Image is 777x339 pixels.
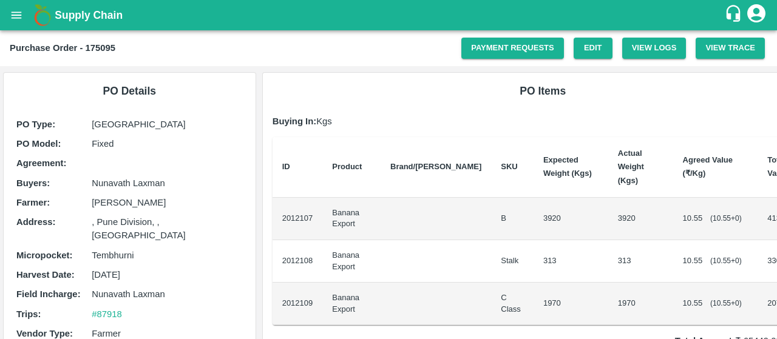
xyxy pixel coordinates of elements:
[16,178,50,188] b: Buyers :
[390,162,481,171] b: Brand/[PERSON_NAME]
[92,176,242,190] p: Nunavath Laxman
[2,1,30,29] button: open drawer
[501,162,517,171] b: SKU
[55,9,123,21] b: Supply Chain
[92,287,242,301] p: Nunavath Laxman
[10,43,115,53] b: Purchase Order - 175095
[92,309,122,319] a: #87918
[322,240,381,283] td: Banana Export
[30,3,55,27] img: logo
[491,240,534,283] td: Stalk
[696,38,765,59] button: View Trace
[13,82,246,99] h6: PO Details
[491,283,534,325] td: C Class
[322,198,381,240] td: Banana Export
[16,329,73,338] b: Vendor Type :
[16,289,81,299] b: Field Incharge :
[16,270,75,280] b: Harvest Date :
[622,38,687,59] button: View Logs
[273,240,323,283] td: 2012108
[534,198,608,240] td: 3920
[282,162,290,171] b: ID
[16,309,41,319] b: Trips :
[322,283,381,325] td: Banana Export
[16,217,55,227] b: Address :
[273,116,317,126] b: Buying In:
[16,250,72,260] b: Micropocket :
[710,299,742,307] span: ( 10.55 + 0 )
[491,198,534,240] td: B
[16,119,55,129] b: PO Type :
[92,249,242,262] p: Tembhurni
[543,155,592,178] b: Expected Weight (Kgs)
[92,215,242,243] p: , Pune Division, , [GEOGRAPHIC_DATA]
[574,38,612,59] a: Edit
[683,256,703,265] span: 10.55
[608,240,673,283] td: 313
[461,38,564,59] a: Payment Requests
[745,2,767,28] div: account of current user
[724,4,745,26] div: customer-support
[683,155,733,178] b: Agreed Value (₹/Kg)
[92,118,242,131] p: [GEOGRAPHIC_DATA]
[273,198,323,240] td: 2012107
[332,162,362,171] b: Product
[92,196,242,209] p: [PERSON_NAME]
[16,139,61,149] b: PO Model :
[534,283,608,325] td: 1970
[710,214,742,223] span: ( 10.55 + 0 )
[683,213,703,223] span: 10.55
[608,198,673,240] td: 3920
[273,283,323,325] td: 2012109
[16,158,66,168] b: Agreement:
[534,240,608,283] td: 313
[618,149,644,185] b: Actual Weight (Kgs)
[55,7,724,24] a: Supply Chain
[92,268,242,281] p: [DATE]
[16,198,50,207] b: Farmer :
[608,283,673,325] td: 1970
[683,298,703,307] span: 10.55
[92,137,242,150] p: Fixed
[710,257,742,265] span: ( 10.55 + 0 )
